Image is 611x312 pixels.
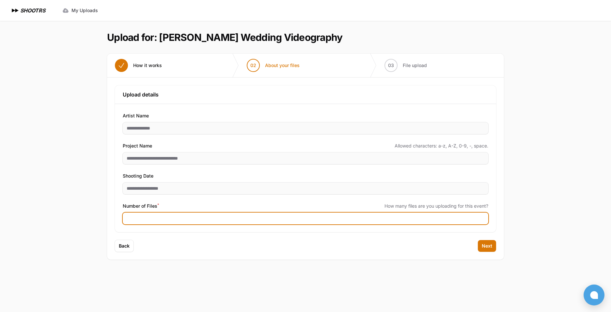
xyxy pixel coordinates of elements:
h1: Upload for: [PERSON_NAME] Wedding Videography [107,31,342,43]
span: Next [482,243,492,249]
h3: Upload details [123,91,488,98]
span: My Uploads [71,7,98,14]
span: Allowed characters: a-z, A-Z, 0-9, -, space. [395,143,488,149]
span: File upload [403,62,427,69]
button: Next [478,240,496,252]
button: Back [115,240,133,252]
span: Artist Name [123,112,149,120]
span: Number of Files [123,202,159,210]
h1: SHOOTRS [20,7,45,14]
button: Open chat window [584,285,604,305]
span: About your files [265,62,300,69]
span: Back [119,243,130,249]
span: 03 [388,62,394,69]
a: My Uploads [58,5,102,16]
span: Project Name [123,142,152,150]
span: How it works [133,62,162,69]
a: SHOOTRS SHOOTRS [10,7,45,14]
button: How it works [107,54,170,77]
button: 02 About your files [239,54,307,77]
span: 02 [250,62,256,69]
span: Shooting Date [123,172,153,180]
button: 03 File upload [377,54,435,77]
img: SHOOTRS [10,7,20,14]
span: How many files are you uploading for this event? [384,203,488,209]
